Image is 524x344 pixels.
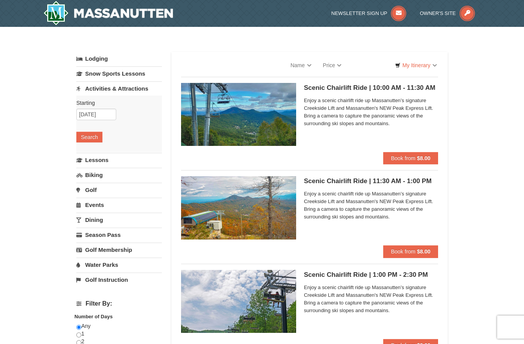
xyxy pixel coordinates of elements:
a: Lodging [76,52,162,66]
button: Book from $8.00 [383,245,438,258]
img: Massanutten Resort Logo [43,1,173,25]
a: Biking [76,168,162,182]
a: Season Pass [76,228,162,242]
a: Golf [76,183,162,197]
a: Newsletter Sign Up [331,10,407,16]
a: Massanutten Resort [43,1,173,25]
h5: Scenic Chairlift Ride | 1:00 PM - 2:30 PM [304,271,438,279]
button: Book from $8.00 [383,152,438,164]
label: Starting [76,99,156,107]
h4: Filter By: [76,300,162,307]
img: 24896431-13-a88f1aaf.jpg [181,176,296,239]
a: Golf Membership [76,243,162,257]
img: 24896431-1-a2e2611b.jpg [181,83,296,146]
a: Snow Sports Lessons [76,66,162,81]
a: Lessons [76,153,162,167]
a: Events [76,198,162,212]
strong: $8.00 [417,155,430,161]
span: Newsletter Sign Up [331,10,387,16]
a: Owner's Site [420,10,475,16]
a: Golf Instruction [76,273,162,287]
a: Water Parks [76,258,162,272]
span: Enjoy a scenic chairlift ride up Massanutten’s signature Creekside Lift and Massanutten's NEW Pea... [304,97,438,127]
strong: $8.00 [417,248,430,255]
span: Book from [391,248,415,255]
a: Price [317,58,348,73]
a: Name [285,58,317,73]
span: Owner's Site [420,10,456,16]
a: My Itinerary [390,60,442,71]
strong: Number of Days [74,314,113,319]
h5: Scenic Chairlift Ride | 10:00 AM - 11:30 AM [304,84,438,92]
span: Book from [391,155,415,161]
span: Enjoy a scenic chairlift ride up Massanutten’s signature Creekside Lift and Massanutten's NEW Pea... [304,190,438,221]
img: 24896431-9-664d1467.jpg [181,270,296,333]
a: Dining [76,213,162,227]
button: Search [76,132,102,142]
span: Enjoy a scenic chairlift ride up Massanutten’s signature Creekside Lift and Massanutten's NEW Pea... [304,284,438,314]
h5: Scenic Chairlift Ride | 11:30 AM - 1:00 PM [304,177,438,185]
a: Activities & Attractions [76,81,162,96]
